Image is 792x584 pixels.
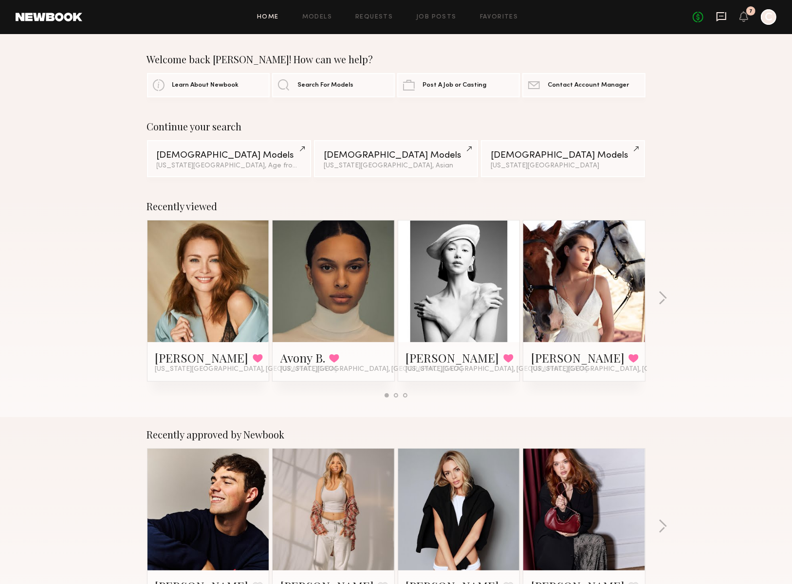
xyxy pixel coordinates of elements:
[761,9,776,25] a: C
[324,163,468,169] div: [US_STATE][GEOGRAPHIC_DATA], Asian
[297,82,353,89] span: Search For Models
[481,140,645,177] a: [DEMOGRAPHIC_DATA] Models[US_STATE][GEOGRAPHIC_DATA]
[280,350,325,365] a: Avony B.
[522,73,645,97] a: Contact Account Manager
[406,350,499,365] a: [PERSON_NAME]
[491,163,635,169] div: [US_STATE][GEOGRAPHIC_DATA]
[155,350,249,365] a: [PERSON_NAME]
[302,14,332,20] a: Models
[147,201,645,212] div: Recently viewed
[397,73,520,97] a: Post A Job or Casting
[257,14,279,20] a: Home
[147,73,270,97] a: Learn About Newbook
[147,54,645,65] div: Welcome back [PERSON_NAME]! How can we help?
[423,82,486,89] span: Post A Job or Casting
[355,14,393,20] a: Requests
[172,82,239,89] span: Learn About Newbook
[314,140,478,177] a: [DEMOGRAPHIC_DATA] Models[US_STATE][GEOGRAPHIC_DATA], Asian
[272,73,395,97] a: Search For Models
[548,82,629,89] span: Contact Account Manager
[155,365,337,373] span: [US_STATE][GEOGRAPHIC_DATA], [GEOGRAPHIC_DATA]
[280,365,462,373] span: [US_STATE][GEOGRAPHIC_DATA], [GEOGRAPHIC_DATA]
[749,9,753,14] div: 7
[406,365,588,373] span: [US_STATE][GEOGRAPHIC_DATA], [GEOGRAPHIC_DATA]
[531,365,713,373] span: [US_STATE][GEOGRAPHIC_DATA], [GEOGRAPHIC_DATA]
[147,140,311,177] a: [DEMOGRAPHIC_DATA] Models[US_STATE][GEOGRAPHIC_DATA], Age from [DEMOGRAPHIC_DATA].
[531,350,625,365] a: [PERSON_NAME]
[491,151,635,160] div: [DEMOGRAPHIC_DATA] Models
[416,14,457,20] a: Job Posts
[147,429,645,440] div: Recently approved by Newbook
[147,121,645,132] div: Continue your search
[480,14,518,20] a: Favorites
[157,151,301,160] div: [DEMOGRAPHIC_DATA] Models
[157,163,301,169] div: [US_STATE][GEOGRAPHIC_DATA], Age from [DEMOGRAPHIC_DATA].
[324,151,468,160] div: [DEMOGRAPHIC_DATA] Models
